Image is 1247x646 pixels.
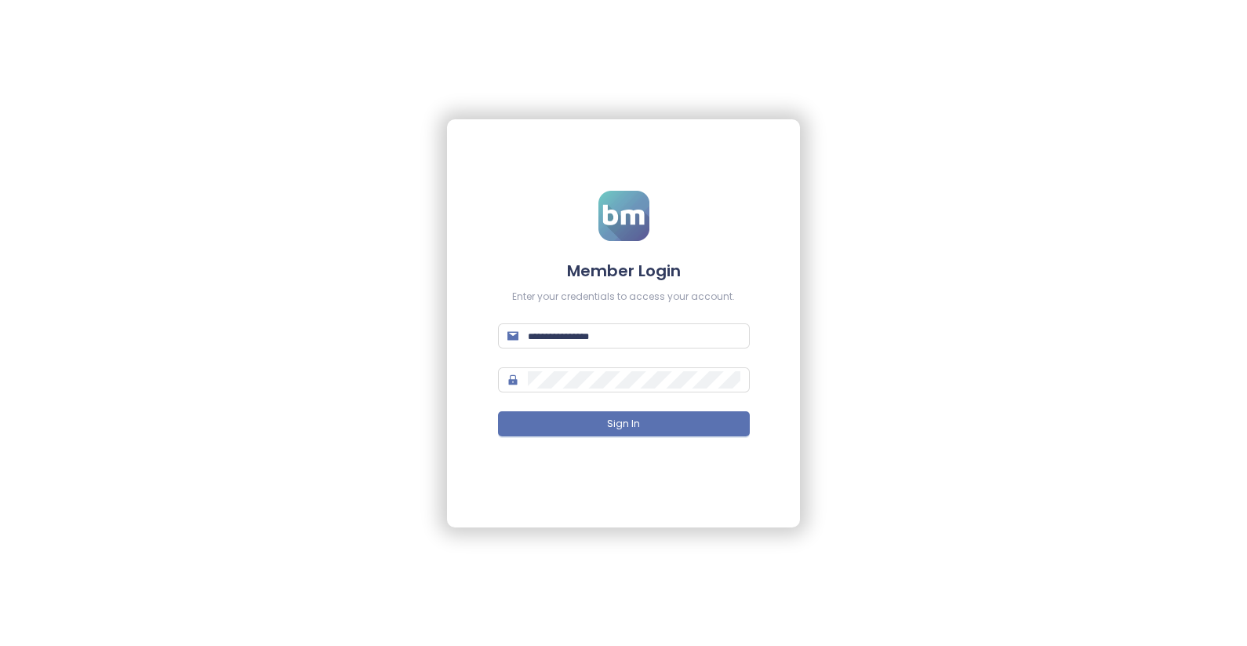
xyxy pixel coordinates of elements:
h4: Member Login [498,260,750,282]
div: Enter your credentials to access your account. [498,290,750,305]
span: Sign In [607,417,640,432]
img: logo [598,191,649,241]
button: Sign In [498,411,750,436]
span: mail [507,330,518,341]
span: lock [507,374,518,385]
